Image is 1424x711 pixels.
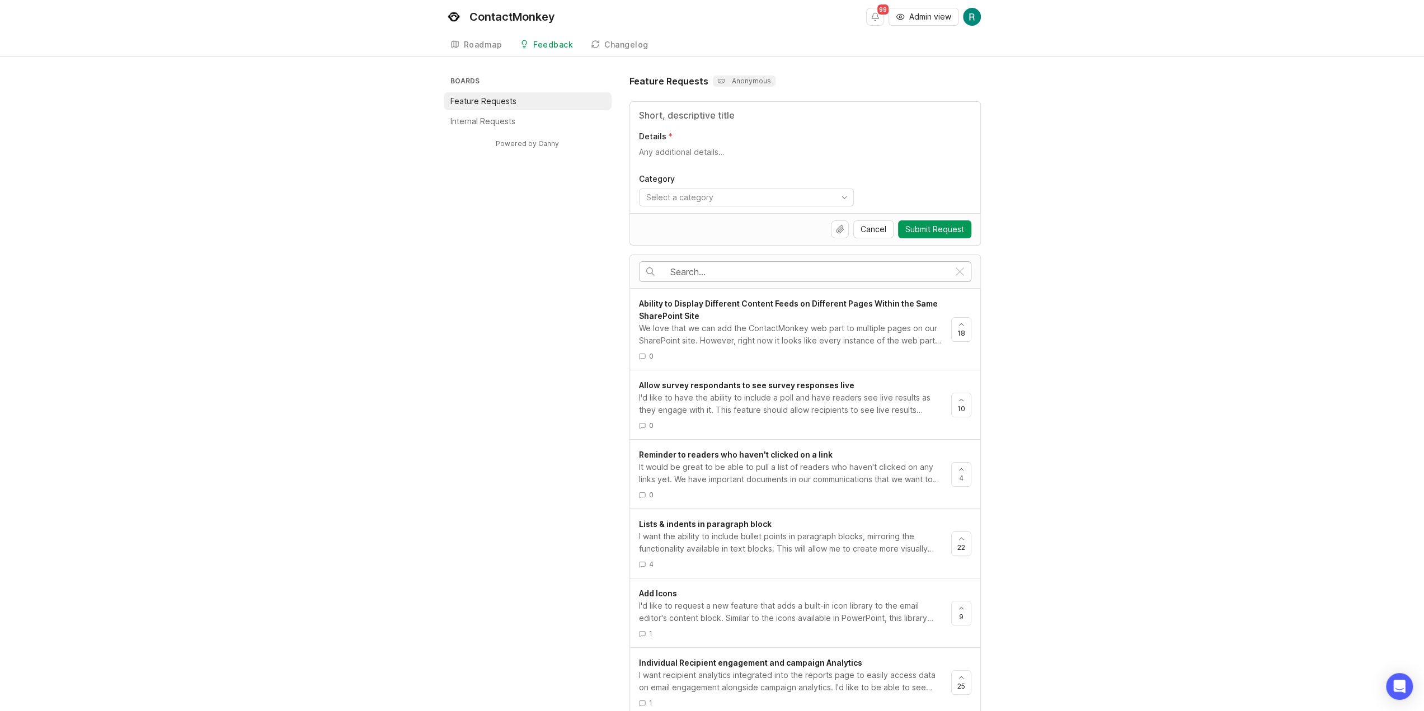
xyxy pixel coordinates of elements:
a: Feedback [513,34,580,56]
a: Ability to Display Different Content Feeds on Different Pages Within the Same SharePoint SiteWe l... [639,298,951,361]
div: I want the ability to include bullet points in paragraph blocks, mirroring the functionality avai... [639,530,942,555]
a: Feature Requests [444,92,612,110]
button: Cancel [853,220,894,238]
h1: Feature Requests [629,74,708,88]
div: ContactMonkey [469,11,555,22]
div: Select a category [646,191,713,204]
button: Submit Request [898,220,971,238]
button: 25 [951,670,971,695]
img: Rowan Naylor [963,8,981,26]
span: 25 [957,681,965,691]
span: 22 [957,543,965,552]
span: Submit Request [905,224,964,235]
button: 10 [951,393,971,417]
div: I'd like to request a new feature that adds a built-in icon library to the email editor's content... [639,600,942,624]
button: 18 [951,317,971,342]
a: Internal Requests [444,112,612,130]
a: Individual Recipient engagement and campaign AnalyticsI want recipient analytics integrated into ... [639,657,951,708]
span: Allow survey respondants to see survey responses live [639,380,854,390]
span: 9 [959,612,964,621]
img: ContactMonkey logo [444,7,464,27]
input: Title [639,109,971,122]
span: 0 [649,421,654,430]
div: I want recipient analytics integrated into the reports page to easily access data on email engage... [639,669,942,694]
div: Changelog [604,41,648,49]
button: Admin view [889,8,958,26]
div: We love that we can add the ContactMonkey web part to multiple pages on our SharePoint site. Howe... [639,322,942,347]
span: 0 [649,490,654,500]
div: Feedback [533,41,573,49]
a: Changelog [584,34,655,56]
a: Lists & indents in paragraph blockI want the ability to include bullet points in paragraph blocks... [639,518,951,569]
span: 99 [877,4,889,15]
button: 22 [951,531,971,556]
h3: Boards [448,74,612,90]
span: Reminder to readers who haven't clicked on a link [639,450,833,459]
span: 1 [649,698,652,708]
a: Powered by Canny [494,137,561,150]
textarea: Details [639,147,971,169]
span: Lists & indents in paragraph block [639,519,772,529]
a: Reminder to readers who haven't clicked on a linkIt would be great to be able to pull a list of r... [639,449,951,500]
span: Cancel [861,224,886,235]
span: 0 [649,351,654,361]
button: Upload file [831,220,849,238]
span: 10 [957,404,965,413]
div: I'd like to have the ability to include a poll and have readers see live results as they engage w... [639,392,942,416]
p: Feature Requests [450,96,516,107]
span: Admin view [909,11,951,22]
button: 9 [951,601,971,625]
button: 4 [951,462,971,487]
div: It would be great to be able to pull a list of readers who haven't clicked on any links yet. We h... [639,461,942,486]
p: Internal Requests [450,116,515,127]
span: 18 [957,328,965,338]
p: Anonymous [717,77,771,86]
a: Allow survey respondants to see survey responses liveI'd like to have the ability to include a po... [639,379,951,430]
span: Add Icons [639,588,677,598]
span: 4 [649,559,654,569]
p: Details [639,131,666,142]
button: Notifications [866,8,884,26]
div: Roadmap [464,41,502,49]
a: Add IconsI'd like to request a new feature that adds a built-in icon library to the email editor'... [639,587,951,638]
span: Ability to Display Different Content Feeds on Different Pages Within the Same SharePoint Site [639,299,938,321]
span: Individual Recipient engagement and campaign Analytics [639,658,862,667]
span: 1 [649,629,652,638]
a: Roadmap [444,34,509,56]
label: Category [639,173,971,184]
div: Open Intercom Messenger [1386,673,1413,700]
input: Search… [670,266,949,278]
span: 4 [959,473,964,483]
